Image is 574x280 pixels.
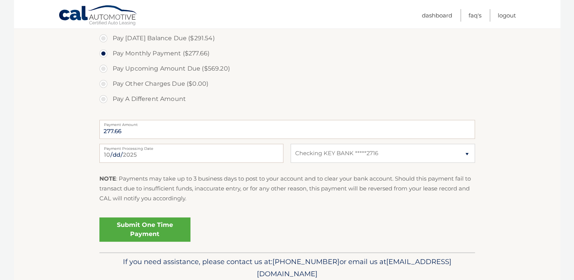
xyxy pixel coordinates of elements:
label: Pay [DATE] Balance Due ($291.54) [99,31,475,46]
a: Cal Automotive [58,5,138,27]
a: Dashboard [422,9,452,22]
span: [EMAIL_ADDRESS][DOMAIN_NAME] [257,257,451,278]
strong: NOTE [99,175,116,182]
a: FAQ's [469,9,481,22]
p: If you need assistance, please contact us at: or email us at [104,256,470,280]
input: Payment Amount [99,120,475,139]
label: Pay Other Charges Due ($0.00) [99,76,475,91]
p: : Payments may take up to 3 business days to post to your account and to clear your bank account.... [99,174,475,204]
label: Pay Monthly Payment ($277.66) [99,46,475,61]
a: Logout [498,9,516,22]
label: Payment Amount [99,120,475,126]
label: Pay A Different Amount [99,91,475,107]
label: Payment Processing Date [99,144,283,150]
input: Payment Date [99,144,283,163]
label: Pay Upcoming Amount Due ($569.20) [99,61,475,76]
a: Submit One Time Payment [99,217,190,242]
span: [PHONE_NUMBER] [272,257,340,266]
